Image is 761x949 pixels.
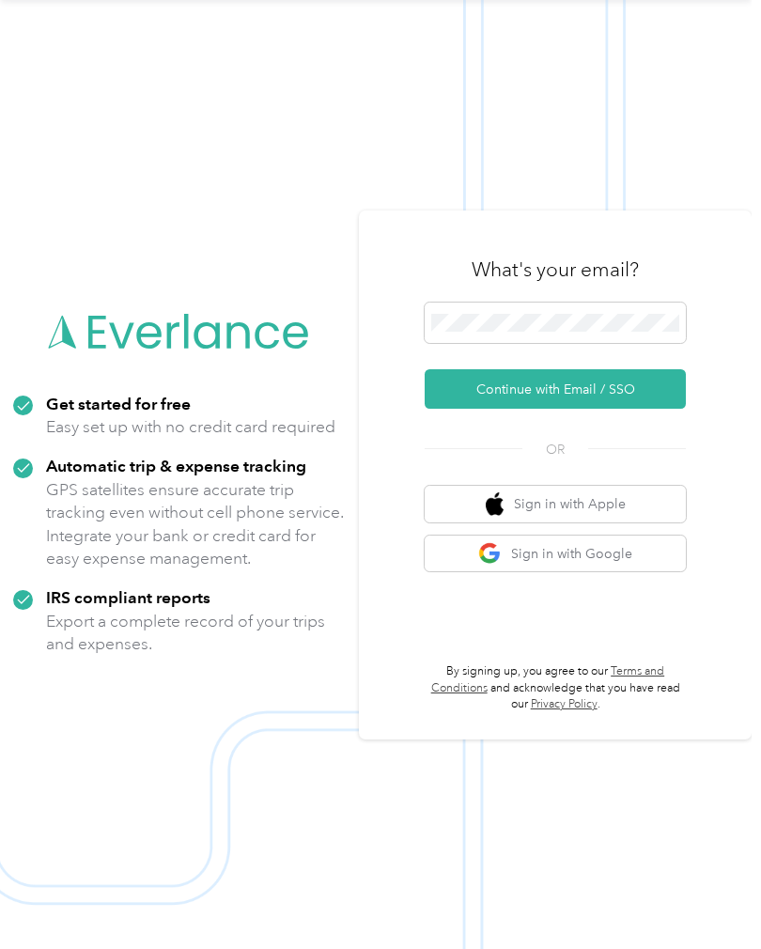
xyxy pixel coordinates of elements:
strong: IRS compliant reports [46,587,210,607]
button: google logoSign in with Google [425,536,686,572]
strong: Get started for free [46,394,191,413]
strong: Automatic trip & expense tracking [46,456,306,475]
button: Continue with Email / SSO [425,369,686,409]
p: Export a complete record of your trips and expenses. [46,610,346,656]
img: google logo [478,542,502,566]
p: By signing up, you agree to our and acknowledge that you have read our . [425,663,686,713]
p: Easy set up with no credit card required [46,415,335,439]
p: GPS satellites ensure accurate trip tracking even without cell phone service. Integrate your bank... [46,478,346,570]
h3: What's your email? [472,257,639,283]
img: apple logo [486,492,505,516]
a: Privacy Policy [531,697,598,711]
span: OR [522,440,588,459]
button: apple logoSign in with Apple [425,486,686,522]
a: Terms and Conditions [431,664,665,695]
